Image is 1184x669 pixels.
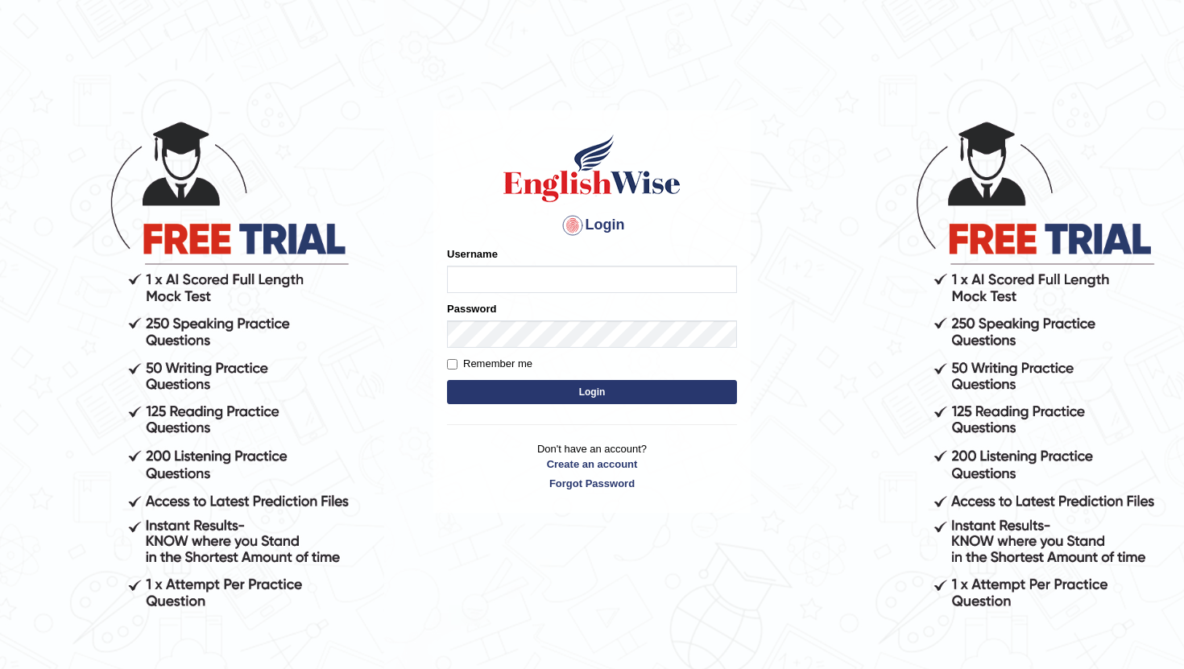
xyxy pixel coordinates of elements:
[447,246,498,262] label: Username
[447,213,737,238] h4: Login
[447,356,532,372] label: Remember me
[447,380,737,404] button: Login
[447,301,496,316] label: Password
[447,441,737,491] p: Don't have an account?
[447,476,737,491] a: Forgot Password
[500,132,684,204] img: Logo of English Wise sign in for intelligent practice with AI
[447,359,457,370] input: Remember me
[447,456,737,472] a: Create an account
